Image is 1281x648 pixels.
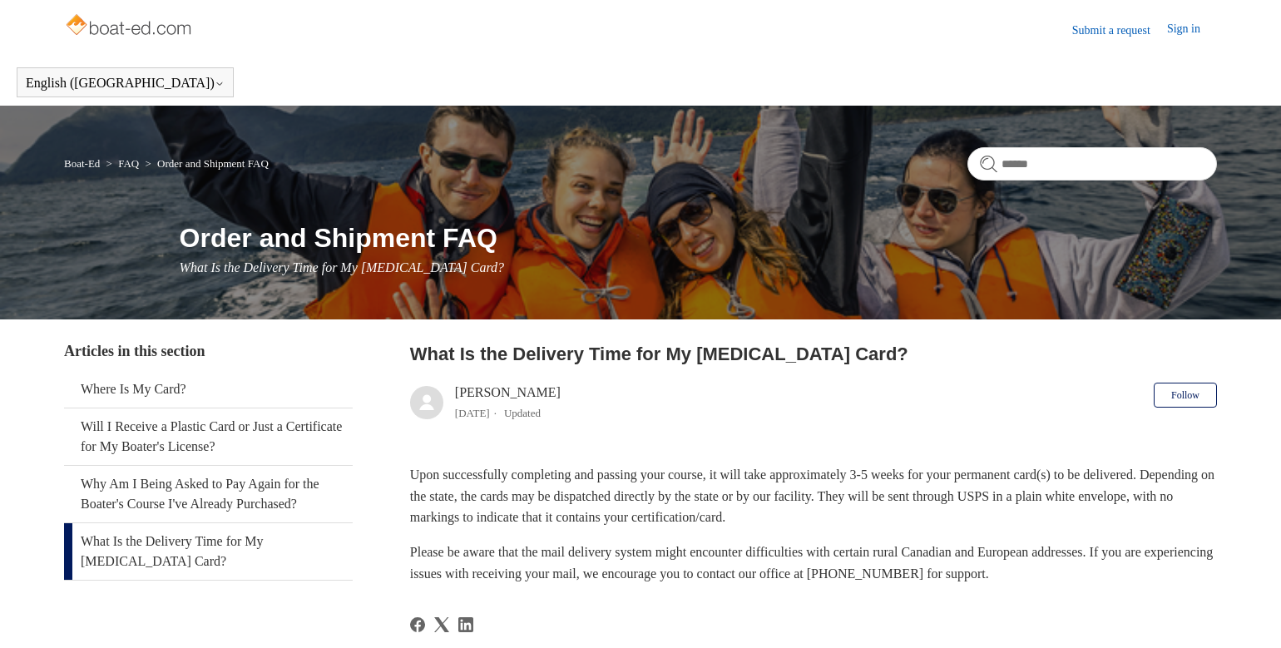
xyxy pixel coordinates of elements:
h1: Order and Shipment FAQ [180,218,1217,258]
li: Boat-Ed [64,157,103,170]
a: Where Is My Card? [64,371,353,408]
a: X Corp [434,617,449,632]
span: What Is the Delivery Time for My [MEDICAL_DATA] Card? [180,260,504,275]
li: FAQ [103,157,142,170]
a: FAQ [118,157,139,170]
p: Upon successfully completing and passing your course, it will take approximately 3-5 weeks for yo... [410,464,1217,528]
div: [PERSON_NAME] [455,383,561,423]
svg: Share this page on Facebook [410,617,425,632]
svg: Share this page on X Corp [434,617,449,632]
a: Will I Receive a Plastic Card or Just a Certificate for My Boater's License? [64,408,353,465]
div: Live chat [1225,592,1269,636]
p: Please be aware that the mail delivery system might encounter difficulties with certain rural Can... [410,542,1217,584]
a: Boat-Ed [64,157,100,170]
img: Boat-Ed Help Center home page [64,10,196,43]
input: Search [967,147,1217,181]
a: LinkedIn [458,617,473,632]
a: What Is the Delivery Time for My [MEDICAL_DATA] Card? [64,523,353,580]
a: Order and Shipment FAQ [157,157,269,170]
li: Updated [504,407,541,419]
svg: Share this page on LinkedIn [458,617,473,632]
li: Order and Shipment FAQ [141,157,268,170]
time: 05/09/2024, 14:28 [455,407,490,419]
a: Sign in [1167,20,1217,40]
a: Facebook [410,617,425,632]
a: Why Am I Being Asked to Pay Again for the Boater's Course I've Already Purchased? [64,466,353,522]
a: Submit a request [1072,22,1167,39]
button: Follow Article [1154,383,1217,408]
h2: What Is the Delivery Time for My Boating Card? [410,340,1217,368]
span: Articles in this section [64,343,205,359]
button: English ([GEOGRAPHIC_DATA]) [26,76,225,91]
